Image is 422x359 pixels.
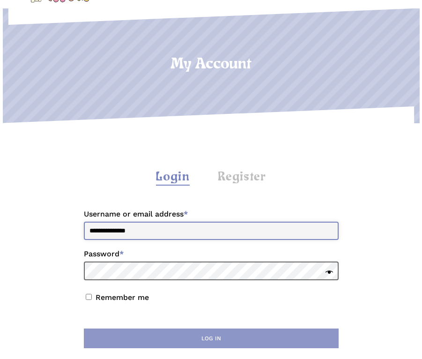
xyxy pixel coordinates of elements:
[96,293,149,302] label: Remember me
[218,169,266,186] div: Register
[84,247,339,262] label: Password
[84,329,339,348] button: Log in
[84,207,339,222] label: Username or email address
[156,169,190,186] div: Login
